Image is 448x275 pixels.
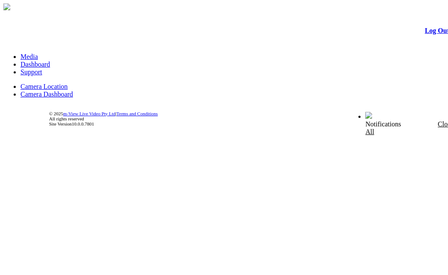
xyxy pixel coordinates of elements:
span: Welcome, [PERSON_NAME] (General User) [246,112,348,119]
img: bell24.png [365,112,372,119]
a: Terms and Conditions [116,111,158,116]
a: Camera Dashboard [20,91,73,98]
img: arrow-3.png [3,3,10,10]
span: 10.0.0.7801 [72,121,94,126]
div: Notifications [365,120,427,136]
a: Support [20,68,42,76]
a: Camera Location [20,83,68,90]
a: m-View Live Video Pty Ltd [63,111,116,116]
a: Media [20,53,38,60]
a: Dashboard [20,61,50,68]
div: © 2025 | All rights reserved [49,111,443,126]
div: Site Version [49,121,443,126]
